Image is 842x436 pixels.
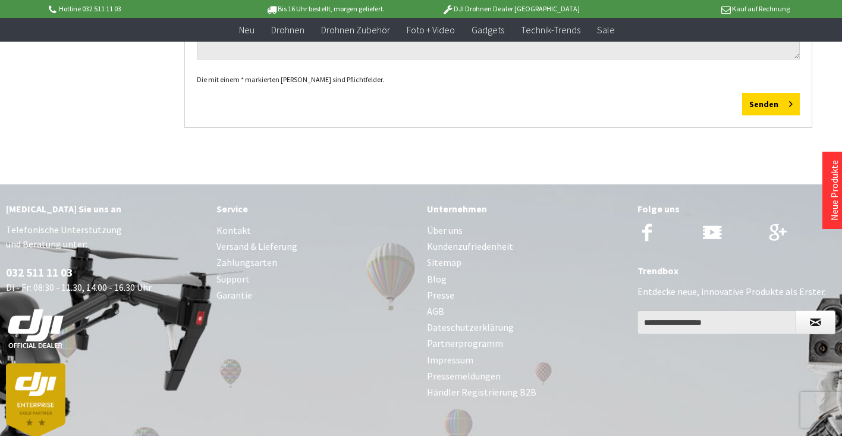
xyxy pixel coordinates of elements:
a: Partnerprogramm [427,335,626,352]
div: Folge uns [637,201,836,217]
a: Gadgets [463,18,513,42]
span: Neu [239,24,255,36]
p: Kauf auf Rechnung [604,2,789,16]
a: Kontakt [216,222,415,239]
span: Technik-Trends [521,24,580,36]
a: Neue Produkte [828,160,840,221]
button: Senden [742,93,800,115]
a: Dateschutzerklärung [427,319,626,335]
a: Über uns [427,222,626,239]
a: 032 511 11 03 [6,265,73,280]
p: DJI Drohnen Dealer [GEOGRAPHIC_DATA] [418,2,604,16]
a: Technik-Trends [513,18,589,42]
a: Sale [589,18,623,42]
span: Gadgets [472,24,504,36]
div: Service [216,201,415,217]
a: Drohnen Zubehör [313,18,398,42]
a: AGB [427,303,626,319]
a: Pressemeldungen [427,368,626,384]
a: Neu [231,18,263,42]
a: Support [216,271,415,287]
button: Newsletter abonnieren [796,310,835,334]
span: Drohnen [271,24,304,36]
a: Zahlungsarten [216,255,415,271]
a: Händler Registrierung B2B [427,384,626,400]
div: Unternehmen [427,201,626,217]
a: Drohnen [263,18,313,42]
div: Trendbox [637,263,836,278]
span: Drohnen Zubehör [321,24,390,36]
span: Foto + Video [407,24,455,36]
a: Garantie [216,287,415,303]
a: Kundenzufriedenheit [427,239,626,255]
p: Bis 16 Uhr bestellt, morgen geliefert. [232,2,417,16]
a: Sitemap [427,255,626,271]
a: Blog [427,271,626,287]
a: Presse [427,287,626,303]
img: white-dji-schweiz-logo-official_140x140.png [6,309,65,349]
a: Versand & Lieferung [216,239,415,255]
p: Hotline 032 511 11 03 [46,2,232,16]
span: Sale [597,24,615,36]
input: Ihre E-Mail Adresse [637,310,796,334]
a: Impressum [427,352,626,368]
div: Die mit einem * markierten [PERSON_NAME] sind Pflichtfelder. [197,73,800,87]
a: Foto + Video [398,18,463,42]
div: [MEDICAL_DATA] Sie uns an [6,201,205,217]
p: Entdecke neue, innovative Produkte als Erster. [637,284,836,299]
